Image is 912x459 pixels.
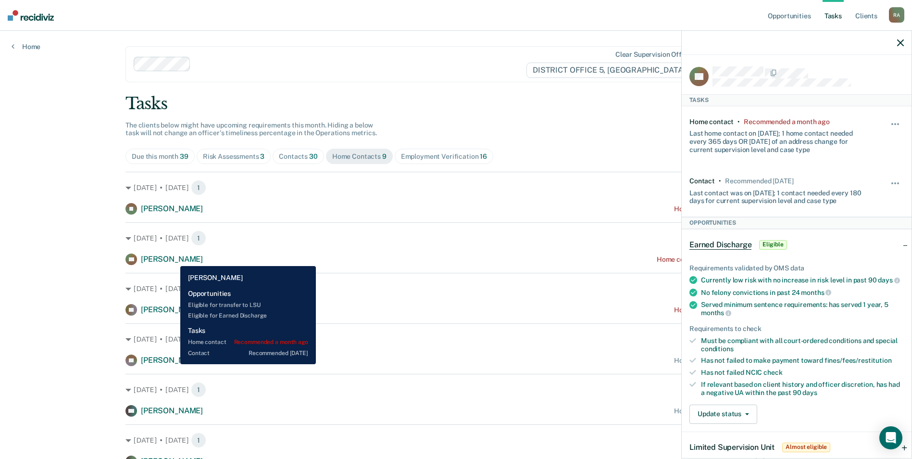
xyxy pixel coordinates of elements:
[689,185,868,205] div: Last contact was on [DATE]; 1 contact needed every 180 days for current supervision level and cas...
[701,381,904,397] div: If relevant based on client history and officer discretion, has had a negative UA within the past 90
[674,306,787,314] div: Home contact recommended [DATE]
[689,240,751,250] span: Earned Discharge
[191,281,206,296] span: 1
[141,255,203,264] span: [PERSON_NAME]
[125,94,787,114] div: Tasks
[125,121,377,137] span: The clients below might have upcoming requirements this month. Hiding a below task will not chang...
[191,331,206,347] span: 1
[132,153,188,161] div: Due this month
[657,255,787,264] div: Home contact recommended a month ago
[744,118,830,126] div: Recommended a month ago
[141,406,203,415] span: [PERSON_NAME]
[889,7,904,23] div: R A
[701,345,734,353] span: conditions
[141,356,203,365] span: [PERSON_NAME]
[701,276,904,284] div: Currently low risk with no increase in risk level in past 90
[759,240,787,250] span: Eligible
[878,276,900,284] span: days
[763,369,782,376] span: check
[141,204,203,213] span: [PERSON_NAME]
[12,42,40,51] a: Home
[689,264,904,272] div: Requirements validated by OMS data
[801,289,831,296] span: months
[125,382,787,397] div: [DATE] • [DATE]
[309,153,318,160] span: 30
[203,153,265,161] div: Risk Assessments
[125,331,787,347] div: [DATE] • [DATE]
[701,369,904,377] div: Has not failed NCIC
[8,10,54,21] img: Recidiviz
[701,309,731,317] span: months
[674,407,787,415] div: Home contact recommended [DATE]
[191,433,206,448] span: 1
[802,389,817,396] span: days
[674,357,787,365] div: Home contact recommended [DATE]
[125,230,787,246] div: [DATE] • [DATE]
[682,217,912,229] div: Opportunities
[782,443,830,452] span: Almost eligible
[701,288,904,297] div: No felony convictions in past 24
[401,153,487,161] div: Employment Verification
[674,205,787,213] div: Home contact recommended [DATE]
[689,177,715,185] div: Contact
[526,63,699,78] span: DISTRICT OFFICE 5, [GEOGRAPHIC_DATA]
[701,337,904,353] div: Must be compliant with all court-ordered conditions and special
[689,118,734,126] div: Home contact
[125,281,787,296] div: [DATE] • [DATE]
[701,301,904,317] div: Served minimum sentence requirements: has served 1 year, 5
[191,382,206,397] span: 1
[191,230,206,246] span: 1
[689,126,868,153] div: Last home contact on [DATE]; 1 home contact needed every 365 days OR [DATE] of an address change ...
[279,153,318,161] div: Contacts
[825,357,892,364] span: fines/fees/restitution
[141,305,203,314] span: [PERSON_NAME]
[689,443,775,452] span: Limited Supervision Unit
[879,426,902,449] div: Open Intercom Messenger
[125,180,787,195] div: [DATE] • [DATE]
[689,325,904,333] div: Requirements to check
[125,433,787,448] div: [DATE] • [DATE]
[682,94,912,106] div: Tasks
[332,153,387,161] div: Home Contacts
[382,153,387,160] span: 9
[737,118,740,126] div: •
[701,357,904,365] div: Has not failed to make payment toward
[725,177,793,185] div: Recommended in 2 days
[689,405,757,424] button: Update status
[615,51,697,59] div: Clear supervision officers
[191,180,206,195] span: 1
[682,229,912,260] div: Earned DischargeEligible
[260,153,264,160] span: 3
[719,177,721,185] div: •
[480,153,487,160] span: 16
[180,153,188,160] span: 39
